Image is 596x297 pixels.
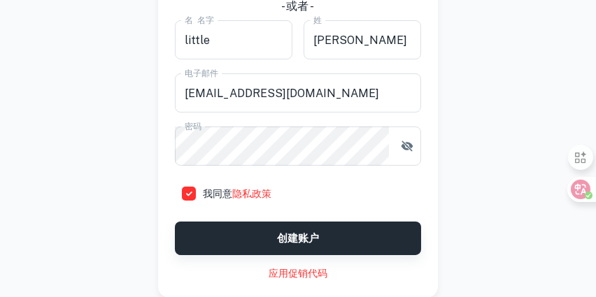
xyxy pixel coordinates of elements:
font: 名 [185,15,214,25]
font: 姓 [313,15,322,25]
a: 隐私政策 [232,188,271,199]
font: 电子邮件 [185,68,218,78]
font: 名字 [197,15,214,25]
font: 我同意 [203,188,232,199]
font: 创建账户 [277,233,319,245]
font: 密码 [185,122,201,131]
font: 应用促销代码 [269,268,327,279]
button: 创建账户 [175,222,421,255]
